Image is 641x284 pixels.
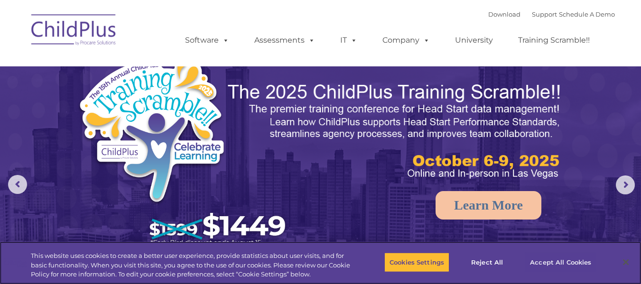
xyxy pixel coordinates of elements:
a: Download [488,10,520,18]
a: Training Scramble!! [509,31,599,50]
button: Cookies Settings [384,252,449,272]
a: Schedule A Demo [559,10,615,18]
button: Reject All [457,252,517,272]
a: Assessments [245,31,325,50]
button: Accept All Cookies [525,252,596,272]
a: University [446,31,502,50]
a: Company [373,31,439,50]
button: Close [615,252,636,273]
img: ChildPlus by Procare Solutions [27,8,121,55]
span: Phone number [132,101,172,109]
a: Support [532,10,557,18]
a: IT [331,31,367,50]
font: | [488,10,615,18]
div: This website uses cookies to create a better user experience, provide statistics about user visit... [31,251,353,279]
a: Learn More [436,191,541,220]
span: Last name [132,63,161,70]
a: Software [176,31,239,50]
